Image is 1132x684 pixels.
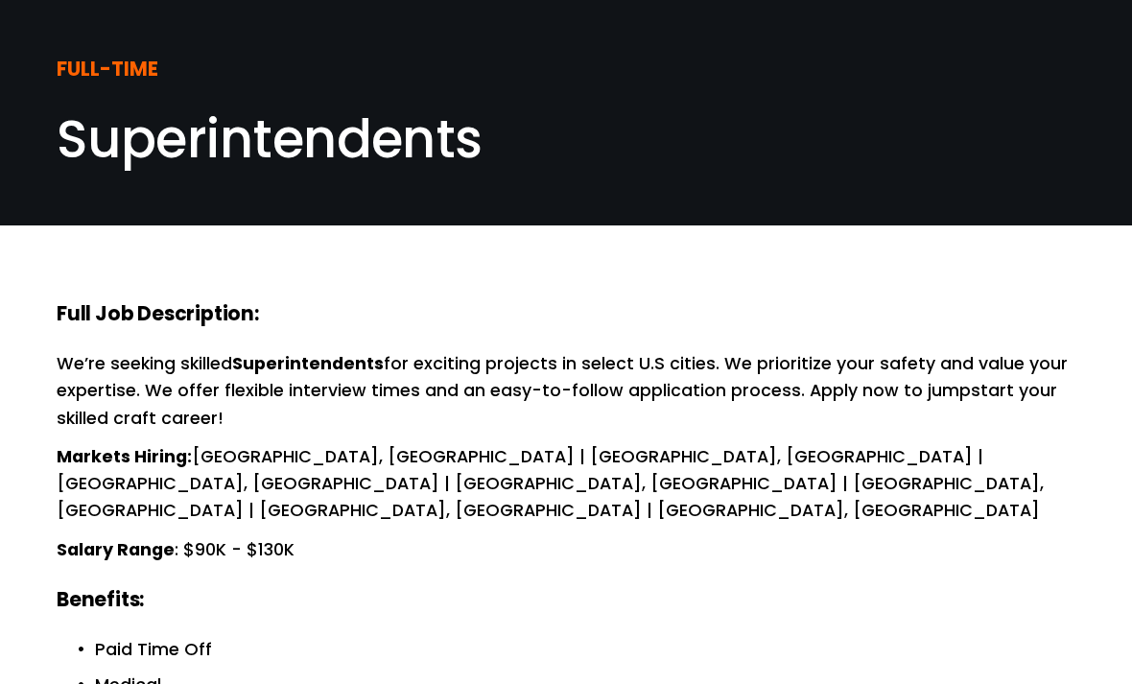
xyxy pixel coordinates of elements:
strong: Markets Hiring: [57,444,192,468]
p: We’re seeking skilled for exciting projects in select U.S cities. We prioritize your safety and v... [57,350,1075,432]
p: [GEOGRAPHIC_DATA], [GEOGRAPHIC_DATA] | [GEOGRAPHIC_DATA], [GEOGRAPHIC_DATA] | [GEOGRAPHIC_DATA], ... [57,443,1075,525]
strong: Full Job Description: [57,299,259,327]
strong: Salary Range [57,537,175,561]
strong: Benefits: [57,585,144,613]
strong: Superintendents [232,351,384,375]
p: : $90K - $130K [57,536,1075,563]
strong: FULL-TIME [57,55,158,83]
span: Superintendents [57,103,483,176]
p: Paid Time Off [95,636,1075,663]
